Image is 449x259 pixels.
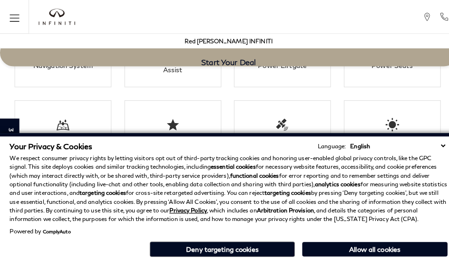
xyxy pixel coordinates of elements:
select: Language Select [342,139,439,148]
a: infiniti [38,9,74,25]
a: Red [PERSON_NAME] INFINITI [182,37,268,44]
img: INFINITI [38,9,74,25]
a: Privacy Policy [166,203,203,210]
strong: targeting cookies [78,186,124,193]
span: Your Privacy & Cookies [10,139,91,148]
button: Deny targeting cookies [147,237,290,252]
span: Start Your Deal [198,57,252,66]
strong: analytics cookies [309,177,354,184]
strong: essential cookies [207,160,251,167]
p: We respect consumer privacy rights by letting visitors opt out of third-party tracking cookies an... [10,151,439,220]
div: Powered by [10,224,69,230]
button: Allow all cookies [297,238,439,252]
a: ComplyAuto [42,224,69,230]
strong: Arbitration Provision [252,203,308,210]
div: Language: [312,141,340,146]
strong: functional cookies [226,169,274,176]
strong: targeting cookies [260,186,305,193]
